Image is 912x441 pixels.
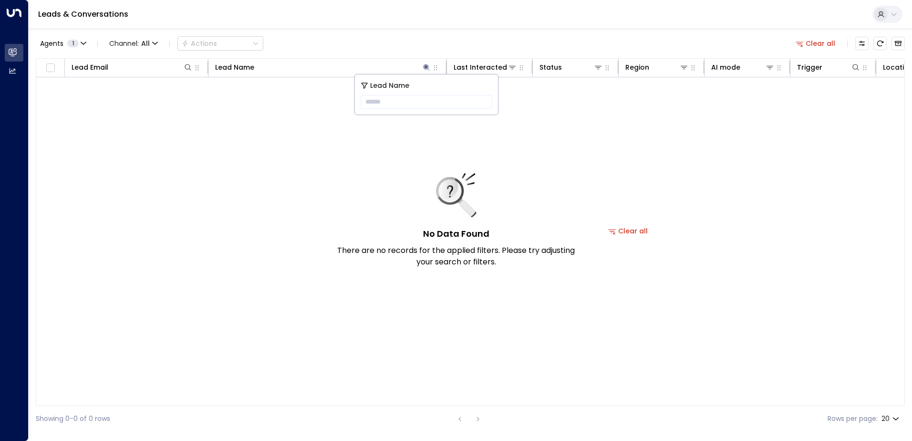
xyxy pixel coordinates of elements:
h5: No Data Found [423,227,489,240]
span: Refresh [873,37,887,50]
div: Trigger [797,62,860,73]
div: Actions [182,39,217,48]
span: 1 [67,40,79,47]
div: Lead Email [72,62,108,73]
button: Agents1 [36,37,90,50]
button: Channel:All [105,37,162,50]
div: Showing 0-0 of 0 rows [36,414,110,424]
div: Status [539,62,603,73]
button: Clear all [792,37,839,50]
span: Toggle select all [44,62,56,74]
span: Agents [40,40,63,47]
div: Region [625,62,649,73]
nav: pagination navigation [454,413,484,425]
button: Actions [177,36,263,51]
div: AI mode [711,62,740,73]
div: Button group with a nested menu [177,36,263,51]
button: Customize [855,37,869,50]
div: Last Interacted [454,62,507,73]
div: 20 [881,412,901,426]
p: There are no records for the applied filters. Please try adjusting your search or filters. [337,245,575,268]
div: Lead Email [72,62,193,73]
span: Lead Name [370,80,409,91]
div: Last Interacted [454,62,517,73]
label: Rows per page: [828,414,878,424]
div: Status [539,62,562,73]
a: Leads & Conversations [38,9,128,20]
span: Channel: [105,37,162,50]
div: AI mode [711,62,775,73]
div: Lead Name [215,62,431,73]
span: All [141,40,150,47]
button: Clear all [604,224,652,238]
button: Archived Leads [891,37,905,50]
div: Lead Name [215,62,254,73]
div: Trigger [797,62,822,73]
div: Region [625,62,689,73]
